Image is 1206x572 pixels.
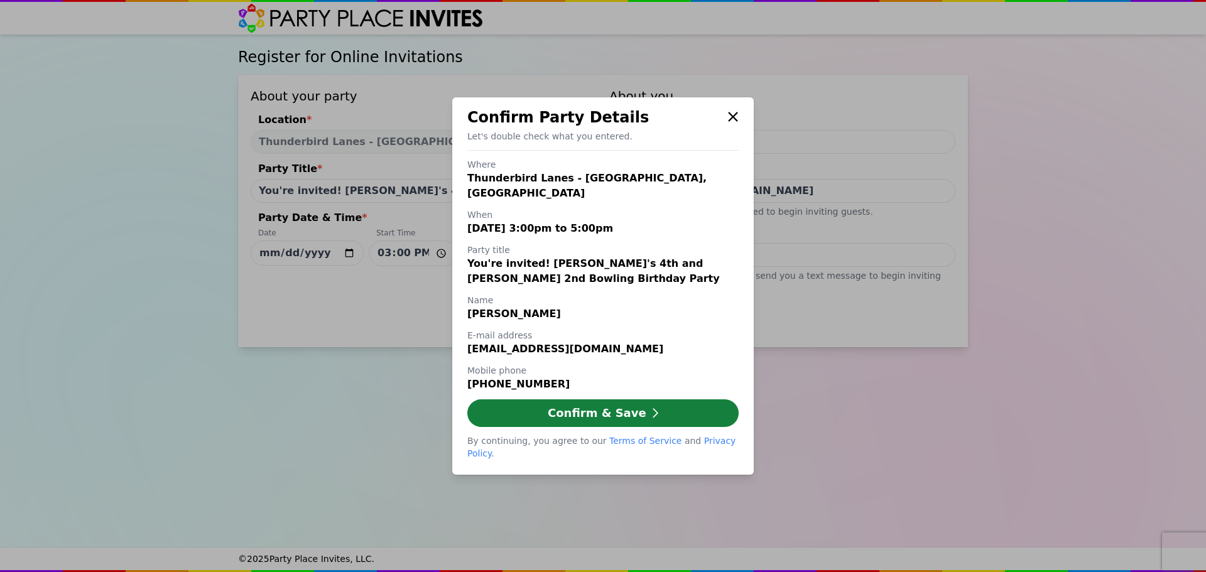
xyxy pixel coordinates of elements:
[467,171,739,201] div: Thunderbird Lanes - [GEOGRAPHIC_DATA], [GEOGRAPHIC_DATA]
[467,130,739,143] p: Let's double check what you entered.
[609,436,682,446] a: Terms of Service
[467,107,722,127] div: Confirm Party Details
[467,399,739,427] button: Confirm & Save
[467,208,739,221] h3: When
[467,158,739,171] h3: Where
[467,244,739,256] h3: Party title
[467,342,739,357] div: [EMAIL_ADDRESS][DOMAIN_NAME]
[467,364,739,377] h3: Mobile phone
[467,294,739,306] h3: Name
[467,329,739,342] h3: E-mail address
[467,221,739,236] div: [DATE] 3:00pm to 5:00pm
[467,434,739,460] div: By continuing, you agree to our and .
[467,377,739,392] div: [PHONE_NUMBER]
[467,306,739,321] div: [PERSON_NAME]
[467,256,739,286] div: You're invited! [PERSON_NAME]'s 4th and [PERSON_NAME] 2nd Bowling Birthday Party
